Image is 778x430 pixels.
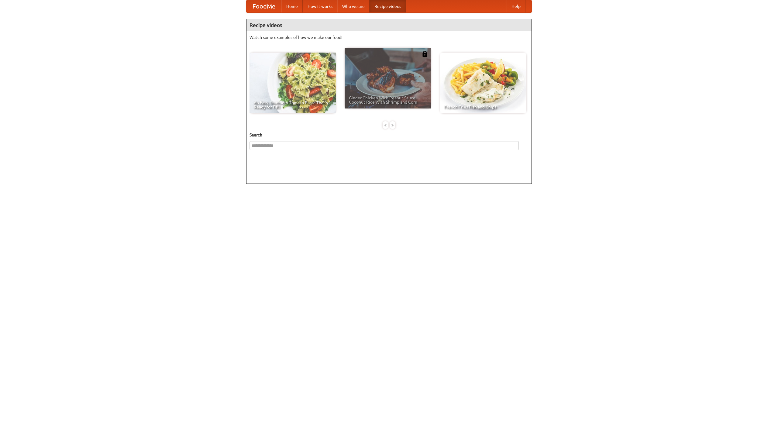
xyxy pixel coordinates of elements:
[250,53,336,113] a: An Easy, Summery Tomato Pasta That's Ready for Fall
[254,101,332,109] span: An Easy, Summery Tomato Pasta That's Ready for Fall
[246,0,281,12] a: FoodMe
[250,34,528,40] p: Watch some examples of how we make our food!
[281,0,303,12] a: Home
[250,132,528,138] h5: Search
[383,121,388,129] div: «
[444,105,522,109] span: French Fries Fish and Chips
[422,51,428,57] img: 483408.png
[370,0,406,12] a: Recipe videos
[440,53,526,113] a: French Fries Fish and Chips
[507,0,525,12] a: Help
[303,0,337,12] a: How it works
[246,19,532,31] h4: Recipe videos
[390,121,395,129] div: »
[337,0,370,12] a: Who we are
